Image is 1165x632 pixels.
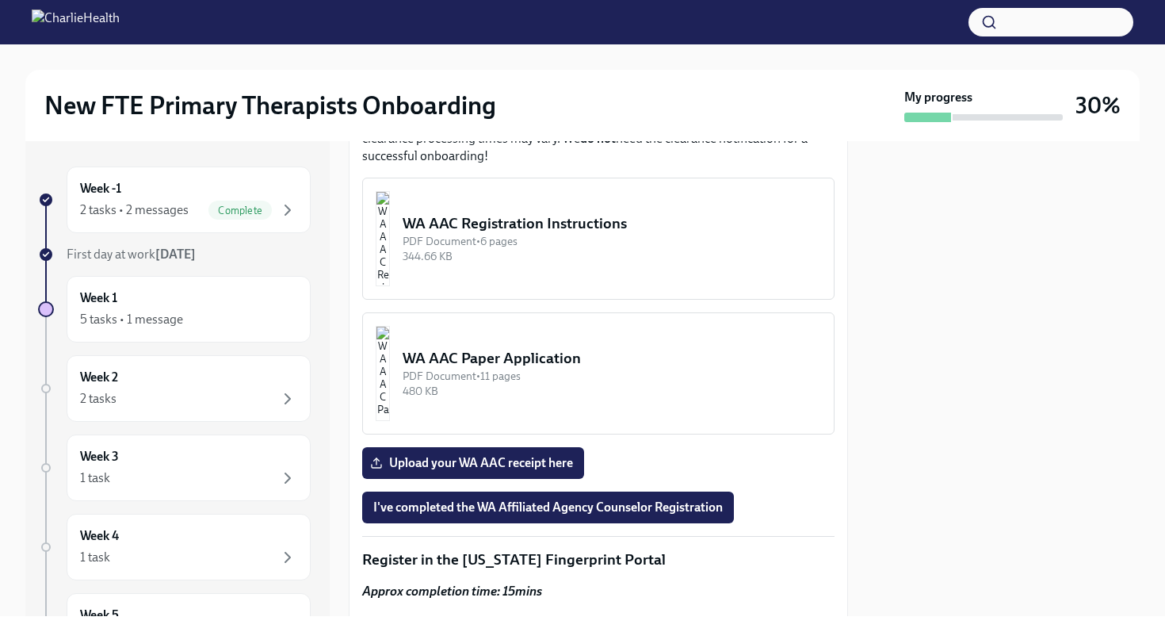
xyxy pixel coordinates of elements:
img: CharlieHealth [32,10,120,35]
a: First day at work[DATE] [38,246,311,263]
div: 5 tasks • 1 message [80,311,183,328]
div: PDF Document • 6 pages [403,234,821,249]
a: these instructions [434,614,533,629]
h3: 30% [1075,91,1121,120]
a: Week 15 tasks • 1 message [38,276,311,343]
p: Register in the [US_STATE] Fingerprint Portal [362,550,835,570]
div: 2 tasks • 2 messages [80,201,189,219]
div: 2 tasks [80,390,116,408]
p: Please follow for registering in the fingerprint portal [362,613,835,630]
strong: do not [580,131,616,146]
button: I've completed the WA Affiliated Agency Counselor Registration [362,492,734,523]
a: Week 41 task [38,514,311,580]
button: WA AAC Registration InstructionsPDF Document•6 pages344.66 KB [362,178,835,300]
div: 344.66 KB [403,249,821,264]
span: First day at work [67,247,196,262]
button: WA AAC Paper ApplicationPDF Document•11 pages480 KB [362,312,835,435]
div: 1 task [80,549,110,566]
div: 1 task [80,469,110,487]
strong: [DATE] [155,247,196,262]
h6: Week -1 [80,180,121,197]
span: I've completed the WA Affiliated Agency Counselor Registration [373,500,723,515]
strong: My progress [904,89,972,106]
h6: Week 3 [80,448,119,465]
h6: Week 4 [80,527,119,545]
img: WA AAC Paper Application [376,326,390,421]
h6: Week 5 [80,607,119,624]
div: WA AAC Paper Application [403,348,821,369]
div: PDF Document • 11 pages [403,369,821,384]
label: Upload your WA AAC receipt here [362,447,584,479]
span: Complete [208,205,272,216]
strong: Approx completion time: 15mins [362,584,542,599]
a: Week -12 tasks • 2 messagesComplete [38,167,311,233]
img: WA AAC Registration Instructions [376,191,390,286]
a: Week 22 tasks [38,355,311,422]
h6: Week 1 [80,289,117,307]
h6: Week 2 [80,369,118,386]
span: Upload your WA AAC receipt here [373,455,573,471]
div: 480 KB [403,384,821,399]
h2: New FTE Primary Therapists Onboarding [44,90,496,121]
div: WA AAC Registration Instructions [403,213,821,234]
a: Week 31 task [38,435,311,501]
